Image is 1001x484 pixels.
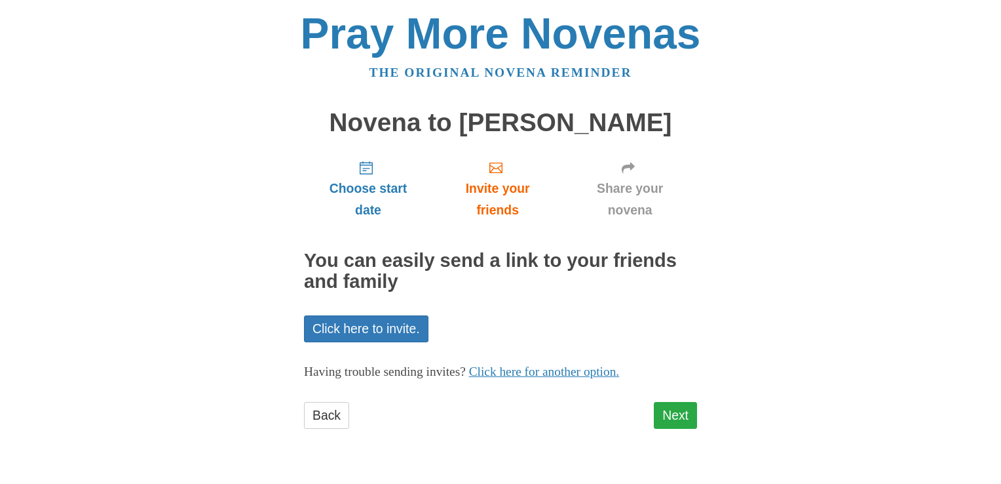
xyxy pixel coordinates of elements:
[432,150,563,228] a: Invite your friends
[304,402,349,429] a: Back
[304,251,697,292] h2: You can easily send a link to your friends and family
[304,365,466,378] span: Having trouble sending invites?
[301,9,701,58] a: Pray More Novenas
[369,66,632,79] a: The original novena reminder
[654,402,697,429] a: Next
[563,150,697,228] a: Share your novena
[576,178,684,221] span: Share your novena
[469,365,620,378] a: Click here for another option.
[304,109,697,137] h1: Novena to [PERSON_NAME]
[304,150,432,228] a: Choose start date
[304,315,428,342] a: Click here to invite.
[317,178,419,221] span: Choose start date
[445,178,550,221] span: Invite your friends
